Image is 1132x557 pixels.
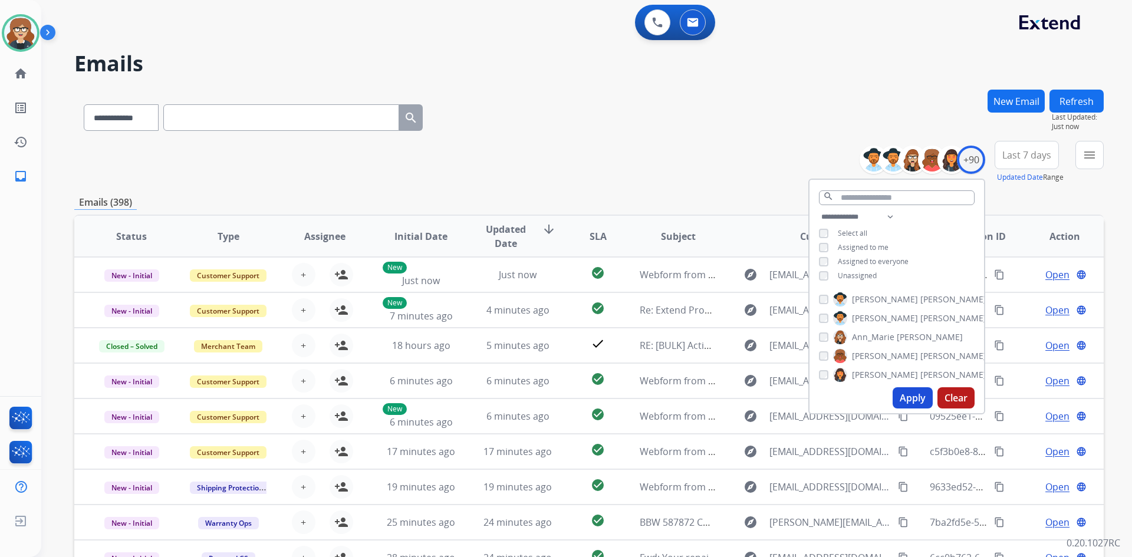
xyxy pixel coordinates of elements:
[301,515,306,529] span: +
[402,274,440,287] span: Just now
[994,375,1005,386] mat-icon: content_copy
[640,516,789,529] span: BBW 587872 CONTRACT REQUEST
[591,266,605,280] mat-icon: check_circle
[390,374,453,387] span: 6 minutes ago
[292,440,315,463] button: +
[898,517,909,528] mat-icon: content_copy
[4,17,37,50] img: avatar
[988,90,1045,113] button: New Email
[640,374,907,387] span: Webform from [EMAIL_ADDRESS][DOMAIN_NAME] on [DATE]
[1076,305,1087,315] mat-icon: language
[14,67,28,81] mat-icon: home
[390,416,453,429] span: 6 minutes ago
[838,271,877,281] span: Unassigned
[486,410,549,423] span: 6 minutes ago
[74,195,137,210] p: Emails (398)
[994,446,1005,457] mat-icon: content_copy
[486,304,549,317] span: 4 minutes ago
[800,229,846,243] span: Customer
[920,294,986,305] span: [PERSON_NAME]
[1045,444,1070,459] span: Open
[898,482,909,492] mat-icon: content_copy
[640,480,907,493] span: Webform from [EMAIL_ADDRESS][DOMAIN_NAME] on [DATE]
[994,340,1005,351] mat-icon: content_copy
[334,409,348,423] mat-icon: person_add
[301,303,306,317] span: +
[852,350,918,362] span: [PERSON_NAME]
[483,516,552,529] span: 24 minutes ago
[1076,517,1087,528] mat-icon: language
[743,515,758,529] mat-icon: explore
[893,387,933,408] button: Apply
[104,517,159,529] span: New - Initial
[1045,303,1070,317] span: Open
[1076,411,1087,421] mat-icon: language
[823,191,834,202] mat-icon: search
[769,409,891,423] span: [EMAIL_ADDRESS][DOMAIN_NAME]
[930,410,1110,423] span: 09525ee1-508f-4387-891c-8b868054db50
[387,480,455,493] span: 19 minutes ago
[1082,148,1097,162] mat-icon: menu
[334,374,348,388] mat-icon: person_add
[661,229,696,243] span: Subject
[743,409,758,423] mat-icon: explore
[852,312,918,324] span: [PERSON_NAME]
[334,444,348,459] mat-icon: person_add
[997,173,1043,182] button: Updated Date
[486,339,549,352] span: 5 minutes ago
[292,263,315,286] button: +
[542,222,556,236] mat-icon: arrow_downward
[190,269,266,282] span: Customer Support
[104,375,159,388] span: New - Initial
[387,445,455,458] span: 17 minutes ago
[1045,338,1070,352] span: Open
[301,374,306,388] span: +
[1076,446,1087,457] mat-icon: language
[301,409,306,423] span: +
[1076,269,1087,280] mat-icon: language
[301,444,306,459] span: +
[334,303,348,317] mat-icon: person_add
[591,301,605,315] mat-icon: check_circle
[390,309,453,322] span: 7 minutes ago
[640,268,907,281] span: Webform from [EMAIL_ADDRESS][DOMAIN_NAME] on [DATE]
[591,372,605,386] mat-icon: check_circle
[104,446,159,459] span: New - Initial
[104,482,159,494] span: New - Initial
[14,135,28,149] mat-icon: history
[74,52,1104,75] h2: Emails
[930,480,1112,493] span: 9633ed52-8467-4e56-a814-c746c66abb01
[838,242,889,252] span: Assigned to me
[292,334,315,357] button: +
[743,374,758,388] mat-icon: explore
[1002,153,1051,157] span: Last 7 days
[591,407,605,421] mat-icon: check_circle
[994,411,1005,421] mat-icon: content_copy
[920,350,986,362] span: [PERSON_NAME]
[920,369,986,381] span: [PERSON_NAME]
[838,256,909,266] span: Assigned to everyone
[486,374,549,387] span: 6 minutes ago
[590,229,607,243] span: SLA
[218,229,239,243] span: Type
[898,446,909,457] mat-icon: content_copy
[994,305,1005,315] mat-icon: content_copy
[198,517,259,529] span: Warranty Ops
[769,444,891,459] span: [EMAIL_ADDRESS][DOMAIN_NAME]
[1052,113,1104,122] span: Last Updated:
[1045,268,1070,282] span: Open
[898,411,909,421] mat-icon: content_copy
[852,369,918,381] span: [PERSON_NAME]
[994,482,1005,492] mat-icon: content_copy
[499,268,537,281] span: Just now
[852,331,894,343] span: Ann_Marie
[1076,340,1087,351] mat-icon: language
[591,443,605,457] mat-icon: check_circle
[897,331,963,343] span: [PERSON_NAME]
[1045,374,1070,388] span: Open
[640,410,907,423] span: Webform from [EMAIL_ADDRESS][DOMAIN_NAME] on [DATE]
[116,229,147,243] span: Status
[995,141,1059,169] button: Last 7 days
[1049,90,1104,113] button: Refresh
[392,339,450,352] span: 18 hours ago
